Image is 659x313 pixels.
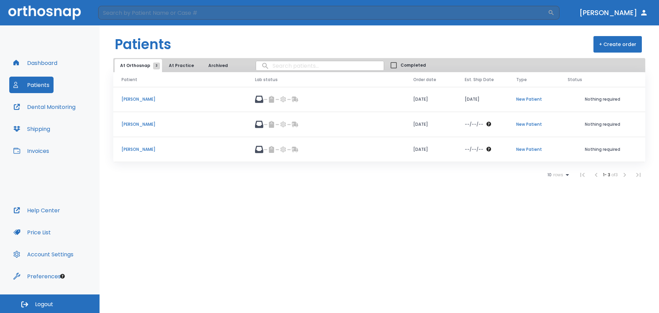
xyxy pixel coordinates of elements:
[516,96,551,102] p: New Patient
[603,172,611,178] span: 1 - 3
[568,146,637,153] p: Nothing required
[256,59,384,72] input: search
[465,146,500,153] div: The date will be available after approving treatment plan
[163,59,199,72] button: At Practice
[122,77,137,83] span: Patient
[9,121,54,137] button: Shipping
[9,268,65,284] button: Preferences
[9,77,54,93] button: Patients
[122,96,239,102] p: [PERSON_NAME]
[122,146,239,153] p: [PERSON_NAME]
[516,121,551,127] p: New Patient
[552,172,563,177] span: rows
[413,77,436,83] span: Order date
[568,121,637,127] p: Nothing required
[9,99,80,115] button: Dental Monitoring
[405,112,456,137] td: [DATE]
[593,36,642,53] button: + Create order
[9,55,61,71] button: Dashboard
[122,121,239,127] p: [PERSON_NAME]
[9,224,55,241] button: Price List
[405,137,456,162] td: [DATE]
[401,62,426,68] span: Completed
[568,77,582,83] span: Status
[516,146,551,153] p: New Patient
[465,121,500,127] div: The date will be available after approving treatment plan
[577,7,651,19] button: [PERSON_NAME]
[201,59,235,72] button: Archived
[255,77,278,83] span: Lab status
[465,121,483,127] p: --/--/--
[8,5,81,20] img: Orthosnap
[465,146,483,153] p: --/--/--
[115,34,171,55] h1: Patients
[547,172,552,177] span: 10
[9,143,53,159] button: Invoices
[59,273,66,279] div: Tooltip anchor
[98,6,548,20] input: Search by Patient Name or Case #
[611,172,618,178] span: of 3
[115,59,236,72] div: tabs
[405,87,456,112] td: [DATE]
[120,63,157,69] span: At Orthosnap
[35,301,53,308] span: Logout
[568,96,637,102] p: Nothing required
[516,77,527,83] span: Type
[465,77,494,83] span: Est. Ship Date
[456,87,508,112] td: [DATE]
[9,246,78,262] button: Account Settings
[9,202,64,219] button: Help Center
[153,63,160,69] span: 3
